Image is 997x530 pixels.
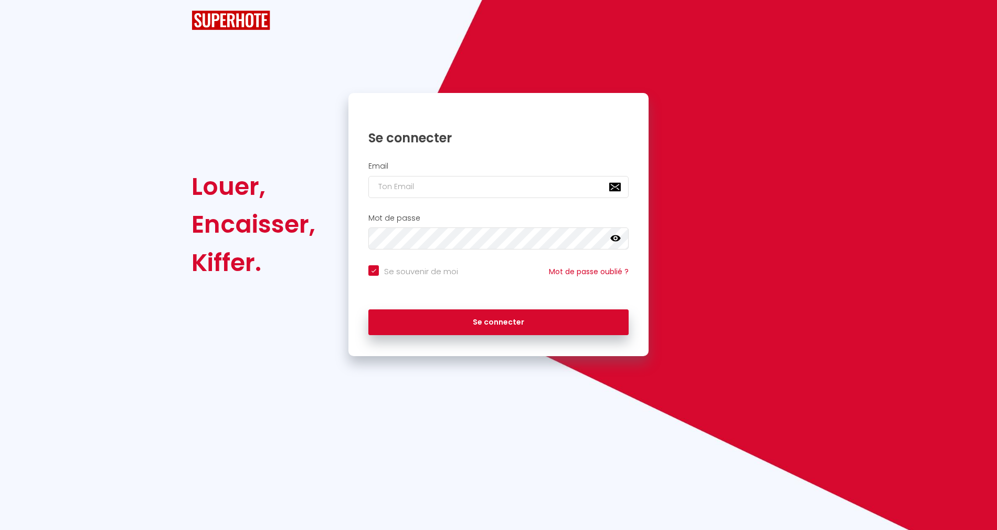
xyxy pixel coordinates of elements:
div: Encaisser, [192,205,315,243]
a: Mot de passe oublié ? [549,266,629,277]
div: Kiffer. [192,244,315,282]
img: SuperHote logo [192,11,270,30]
button: Ouvrir le widget de chat LiveChat [8,4,40,36]
h2: Email [368,162,629,171]
h2: Mot de passe [368,214,629,223]
button: Se connecter [368,309,629,336]
input: Ton Email [368,176,629,198]
div: Louer, [192,168,315,205]
h1: Se connecter [368,130,629,146]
